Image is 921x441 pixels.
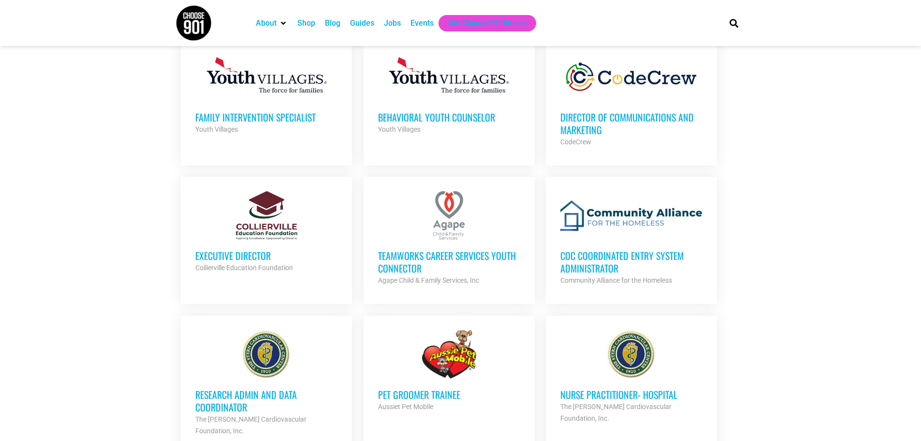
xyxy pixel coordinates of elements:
strong: The [PERSON_NAME] Cardiovascular Foundation, Inc. [195,415,307,435]
nav: Main nav [251,15,713,31]
h3: Nurse Practitioner- Hospital [560,388,702,401]
strong: CodeCrew [560,138,591,146]
a: Shop [297,17,315,29]
h3: Family Intervention Specialist [195,111,337,123]
a: TeamWorks Career Services Youth Connector Agape Child & Family Services, Inc [364,177,535,301]
strong: Agape Child & Family Services, Inc [378,276,479,284]
strong: Community Alliance for the Homeless [560,276,672,284]
a: CoC Coordinated Entry System Administrator Community Alliance for the Homeless [546,177,717,301]
strong: The [PERSON_NAME] Cardiovascular Foundation, Inc. [560,403,672,422]
h3: Behavioral Youth Counselor [378,111,520,123]
div: About [251,15,292,31]
a: About [256,17,277,29]
a: Events [410,17,434,29]
div: Search [726,15,742,31]
h3: CoC Coordinated Entry System Administrator [560,249,702,274]
strong: Youth Villages [378,125,421,133]
a: Pet Groomer Trainee Aussiet Pet Mobile [364,316,535,427]
a: Family Intervention Specialist Youth Villages [181,38,352,150]
h3: Research Admin and Data Coordinator [195,388,337,413]
a: Blog [325,17,340,29]
strong: Youth Villages [195,125,238,133]
a: Jobs [384,17,401,29]
a: Get Choose901 Emails [448,17,526,29]
a: Behavioral Youth Counselor Youth Villages [364,38,535,150]
h3: TeamWorks Career Services Youth Connector [378,249,520,274]
strong: Aussiet Pet Mobile [378,403,433,411]
a: Executive Director Collierville Education Foundation [181,177,352,288]
a: Director of Communications and Marketing CodeCrew [546,38,717,162]
h3: Pet Groomer Trainee [378,388,520,401]
a: Guides [350,17,374,29]
strong: Collierville Education Foundation [195,264,293,272]
a: Nurse Practitioner- Hospital The [PERSON_NAME] Cardiovascular Foundation, Inc. [546,316,717,439]
h3: Director of Communications and Marketing [560,111,702,136]
h3: Executive Director [195,249,337,262]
